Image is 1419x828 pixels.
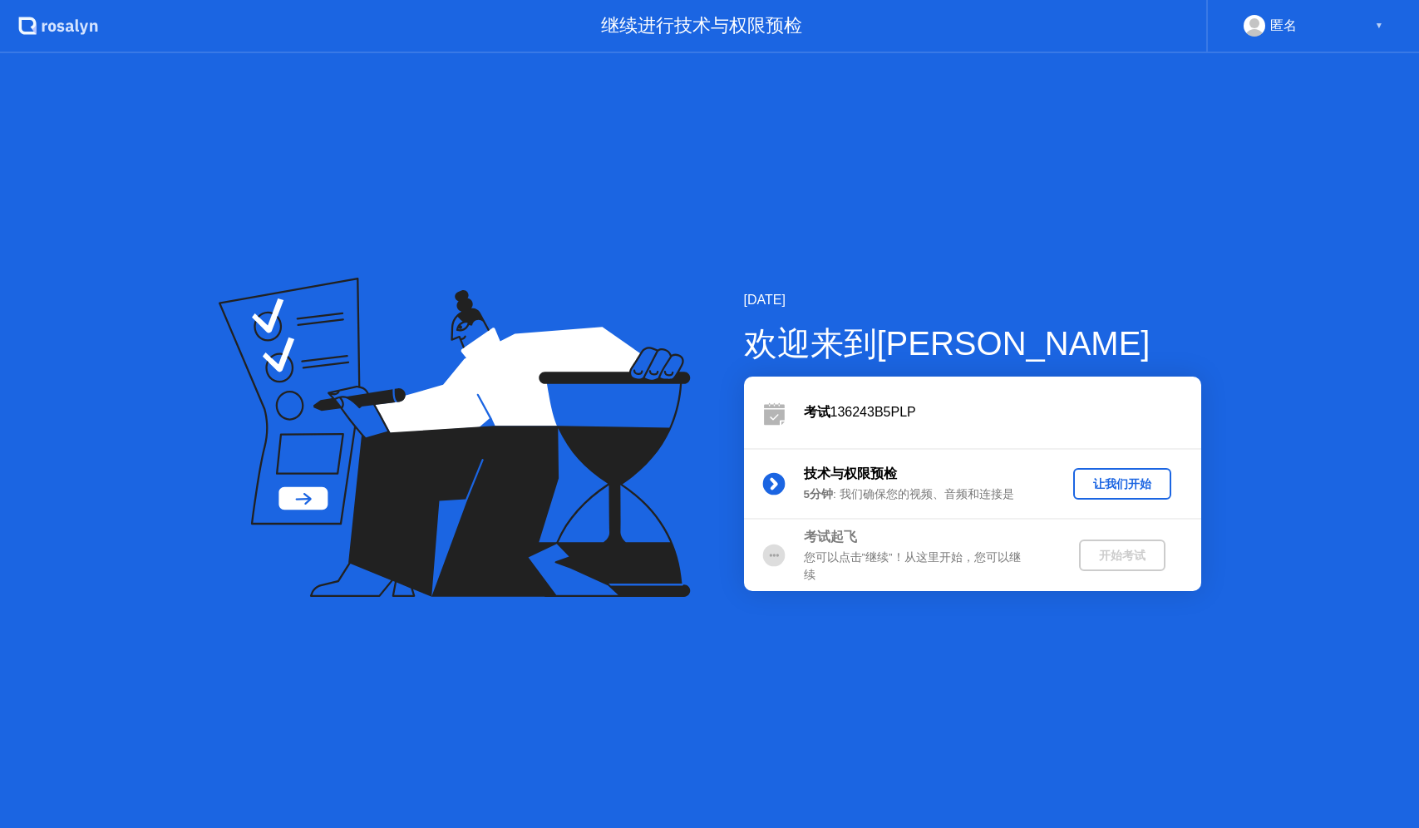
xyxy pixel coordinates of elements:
[804,405,830,419] b: 考试
[804,550,1043,584] div: 您可以点击”继续”！从这里开始，您可以继续
[1086,548,1159,564] div: 开始考试
[1080,476,1165,492] div: 让我们开始
[744,290,1201,310] div: [DATE]
[804,402,1201,422] div: 136243B5PLP
[1079,540,1165,571] button: 开始考试
[804,488,834,500] b: 5分钟
[804,530,857,544] b: 考试起飞
[744,318,1201,368] div: 欢迎来到[PERSON_NAME]
[1073,468,1171,500] button: 让我们开始
[804,486,1043,503] div: : 我们确保您的视频、音频和连接是
[1270,15,1297,37] div: 匿名
[1375,15,1383,37] div: ▼
[804,466,897,481] b: 技术与权限预检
